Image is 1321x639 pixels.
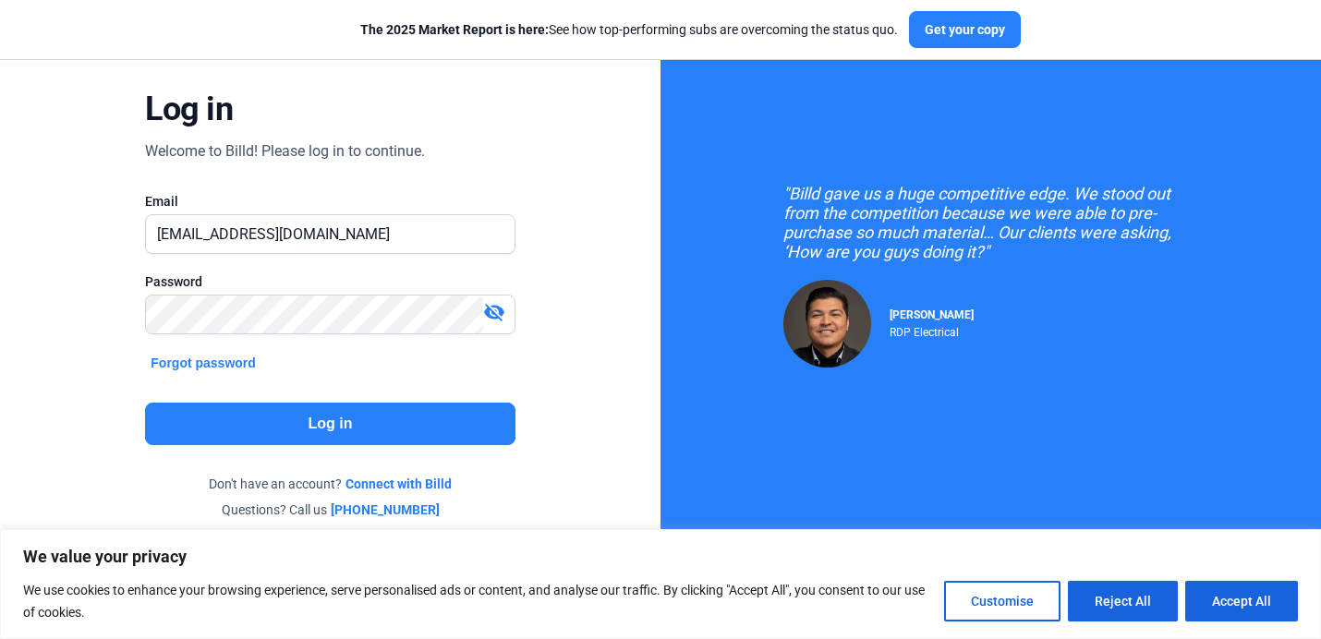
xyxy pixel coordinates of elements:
[145,500,515,519] div: Questions? Call us
[145,140,425,163] div: Welcome to Billd! Please log in to continue.
[145,403,515,445] button: Log in
[360,20,898,39] div: See how top-performing subs are overcoming the status quo.
[23,546,1298,568] p: We value your privacy
[145,192,515,211] div: Email
[360,22,549,37] span: The 2025 Market Report is here:
[331,500,440,519] a: [PHONE_NUMBER]
[345,475,452,493] a: Connect with Billd
[23,579,930,623] p: We use cookies to enhance your browsing experience, serve personalised ads or content, and analys...
[909,11,1021,48] button: Get your copy
[145,353,261,373] button: Forgot password
[1185,581,1298,621] button: Accept All
[783,280,871,368] img: Raul Pacheco
[1068,581,1178,621] button: Reject All
[145,475,515,493] div: Don't have an account?
[145,89,233,129] div: Log in
[890,308,974,321] span: [PERSON_NAME]
[145,272,515,291] div: Password
[483,301,505,323] mat-icon: visibility_off
[783,184,1199,261] div: "Billd gave us a huge competitive edge. We stood out from the competition because we were able to...
[890,321,974,339] div: RDP Electrical
[944,581,1060,621] button: Customise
